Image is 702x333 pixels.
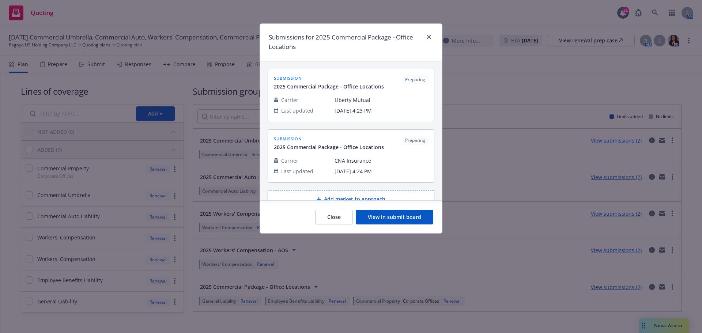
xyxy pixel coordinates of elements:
span: Preparing [405,76,425,83]
button: Add market to approach [268,190,434,208]
span: Last updated [281,167,313,175]
span: Carrier [281,96,298,104]
span: 2025 Commercial Package - Office Locations [274,83,384,90]
button: Close [315,210,353,224]
h1: Submissions for 2025 Commercial Package - Office Locations [269,33,422,52]
a: close [424,33,433,41]
span: 2025 Commercial Package - Office Locations [274,143,384,151]
span: submission [274,136,384,142]
button: View in submit board [356,210,433,224]
span: Last updated [281,107,313,114]
span: Liberty Mutual [335,96,428,104]
span: Carrier [281,157,298,164]
span: Preparing [405,137,425,144]
span: submission [274,75,384,81]
span: CNA Insurance [335,157,428,164]
span: [DATE] 4:23 PM [335,107,428,114]
span: [DATE] 4:24 PM [335,167,428,175]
